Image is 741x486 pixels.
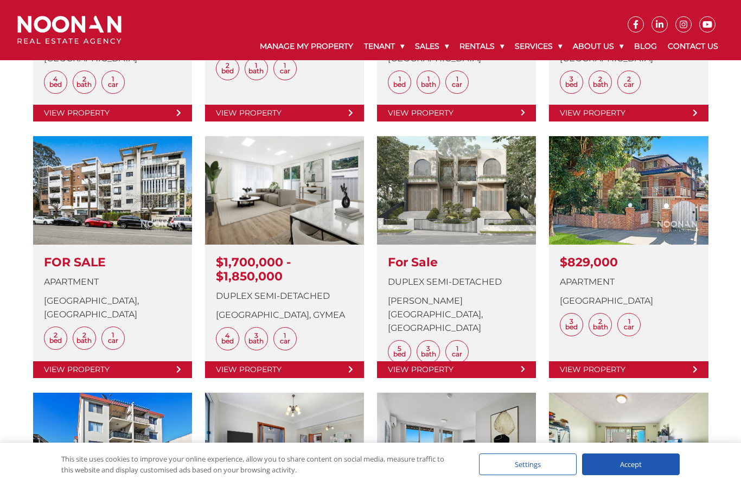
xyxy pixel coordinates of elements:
[509,33,567,60] a: Services
[17,16,122,44] img: Noonan Real Estate Agency
[61,453,457,475] div: This site uses cookies to improve your online experience, allow you to share content on social me...
[254,33,359,60] a: Manage My Property
[629,33,662,60] a: Blog
[567,33,629,60] a: About Us
[454,33,509,60] a: Rentals
[410,33,454,60] a: Sales
[582,453,680,475] div: Accept
[359,33,410,60] a: Tenant
[479,453,577,475] div: Settings
[662,33,724,60] a: Contact Us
